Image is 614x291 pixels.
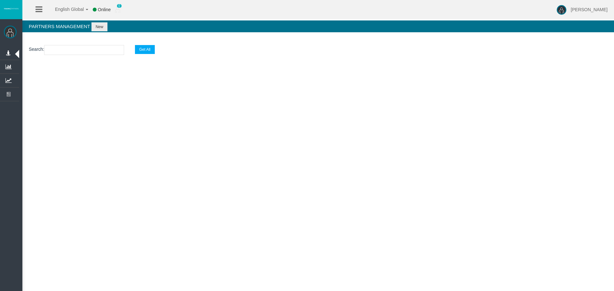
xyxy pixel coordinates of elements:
span: 0 [117,4,122,8]
p: : [29,45,608,55]
span: Partners Management [29,24,90,29]
button: New [91,22,107,31]
span: English Global [47,7,84,12]
span: [PERSON_NAME] [571,7,608,12]
img: user-image [557,5,566,15]
img: user_small.png [115,7,120,13]
button: Get All [135,45,154,54]
img: logo.svg [3,7,19,10]
span: Online [98,7,111,12]
label: Search [29,46,43,53]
